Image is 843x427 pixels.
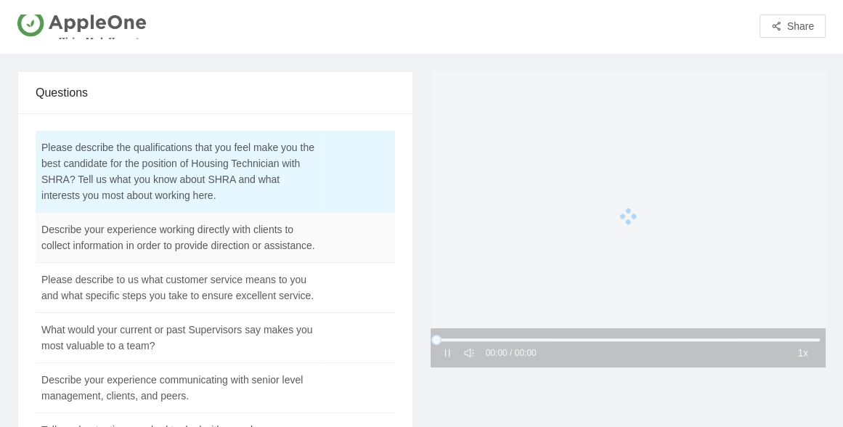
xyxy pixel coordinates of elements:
[759,15,826,38] button: share-altShare
[36,313,322,363] td: What would your current or past Supervisors say makes you most valuable to a team?
[36,363,322,413] td: Describe your experience communicating with senior level management, clients, and peers.
[771,21,781,33] span: share-alt
[36,131,322,213] td: Please describe the qualifications that you feel make you the best candidate for the position of ...
[787,18,814,34] span: Share
[36,263,322,313] td: Please describe to us what customer service means to you and what specific steps you take to ensu...
[17,10,146,45] img: AppleOne US
[36,213,322,263] td: Describe your experience working directly with clients to collect information in order to provide...
[36,72,395,113] div: Questions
